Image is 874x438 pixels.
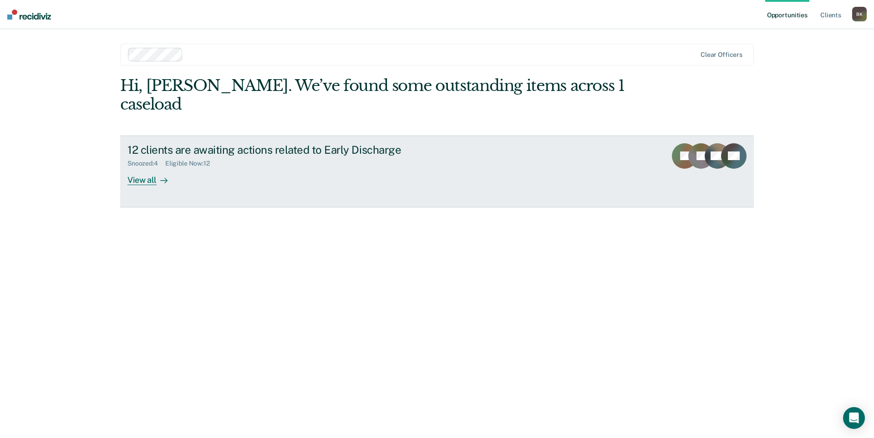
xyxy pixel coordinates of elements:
[701,51,742,59] div: Clear officers
[165,160,217,167] div: Eligible Now : 12
[127,160,165,167] div: Snoozed : 4
[120,136,754,207] a: 12 clients are awaiting actions related to Early DischargeSnoozed:4Eligible Now:12View all
[852,7,867,21] div: B K
[120,76,627,114] div: Hi, [PERSON_NAME]. We’ve found some outstanding items across 1 caseload
[852,7,867,21] button: BK
[127,167,178,185] div: View all
[843,407,865,429] div: Open Intercom Messenger
[127,143,447,156] div: 12 clients are awaiting actions related to Early Discharge
[7,10,51,20] img: Recidiviz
